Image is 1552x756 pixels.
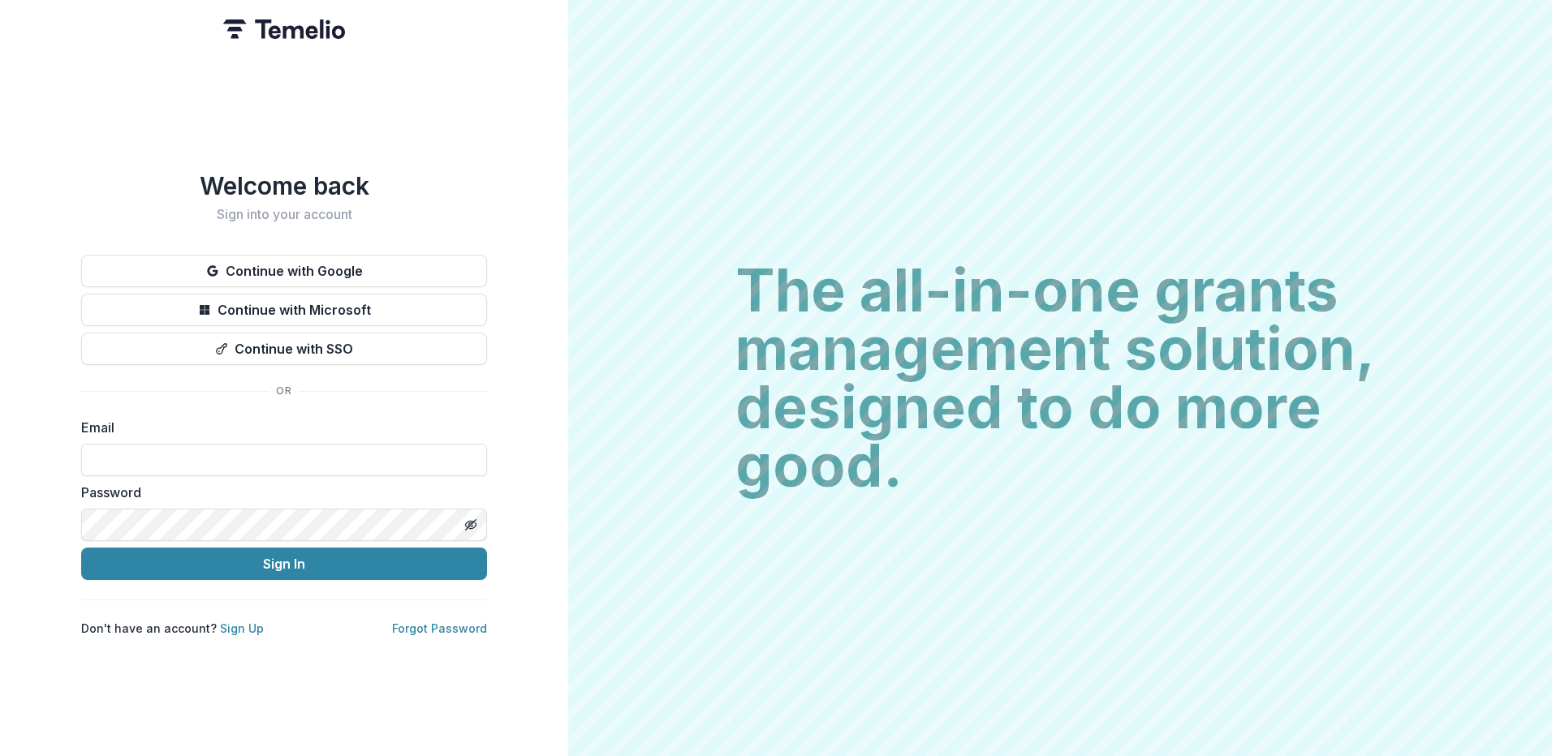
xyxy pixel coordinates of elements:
button: Sign In [81,548,487,580]
button: Continue with Microsoft [81,294,487,326]
p: Don't have an account? [81,620,264,637]
button: Continue with Google [81,255,487,287]
a: Sign Up [220,621,264,635]
a: Forgot Password [392,621,487,635]
h1: Welcome back [81,171,487,200]
label: Email [81,418,477,437]
img: Temelio [223,19,345,39]
button: Toggle password visibility [458,512,484,538]
h2: Sign into your account [81,207,487,222]
label: Password [81,483,477,502]
button: Continue with SSO [81,333,487,365]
